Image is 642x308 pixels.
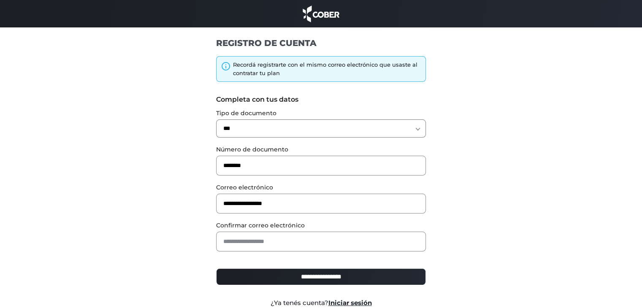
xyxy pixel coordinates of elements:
label: Tipo de documento [216,109,426,118]
div: ¿Ya tenés cuenta? [210,298,432,308]
a: Iniciar sesión [328,299,372,307]
label: Completa con tus datos [216,95,426,105]
img: cober_marca.png [301,4,342,23]
h1: REGISTRO DE CUENTA [216,38,426,49]
div: Recordá registrarte con el mismo correo electrónico que usaste al contratar tu plan [233,61,421,77]
label: Correo electrónico [216,183,426,192]
label: Número de documento [216,145,426,154]
label: Confirmar correo electrónico [216,221,426,230]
